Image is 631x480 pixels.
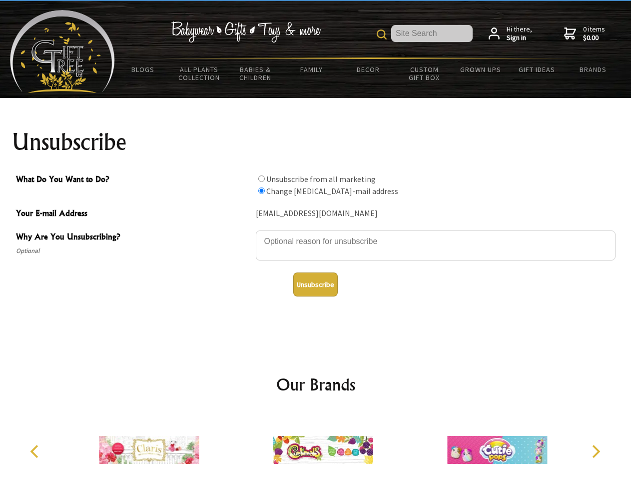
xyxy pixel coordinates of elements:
a: Brands [565,59,622,80]
span: What Do You Want to Do? [16,173,251,187]
button: Next [585,440,607,462]
img: Babywear - Gifts - Toys & more [171,21,321,42]
span: 0 items [583,24,605,42]
button: Unsubscribe [293,272,338,296]
span: Your E-mail Address [16,207,251,221]
a: Grown Ups [452,59,509,80]
span: Why Are You Unsubscribing? [16,230,251,245]
a: Family [284,59,340,80]
a: Custom Gift Box [396,59,453,88]
a: Decor [340,59,396,80]
img: Babyware - Gifts - Toys and more... [10,10,115,93]
strong: Sign in [507,33,532,42]
label: Unsubscribe from all marketing [266,174,376,184]
span: Optional [16,245,251,257]
a: Babies & Children [227,59,284,88]
strong: $0.00 [583,33,605,42]
h1: Unsubscribe [12,130,620,154]
button: Previous [25,440,47,462]
a: BLOGS [115,59,171,80]
label: Change [MEDICAL_DATA]-mail address [266,186,398,196]
input: What Do You Want to Do? [258,175,265,182]
input: Site Search [391,25,473,42]
div: [EMAIL_ADDRESS][DOMAIN_NAME] [256,206,616,221]
a: Gift Ideas [509,59,565,80]
a: Hi there,Sign in [489,25,532,42]
textarea: Why Are You Unsubscribing? [256,230,616,260]
h2: Our Brands [20,372,612,396]
input: What Do You Want to Do? [258,187,265,194]
img: product search [377,29,387,39]
span: Hi there, [507,25,532,42]
a: All Plants Collection [171,59,228,88]
a: 0 items$0.00 [564,25,605,42]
